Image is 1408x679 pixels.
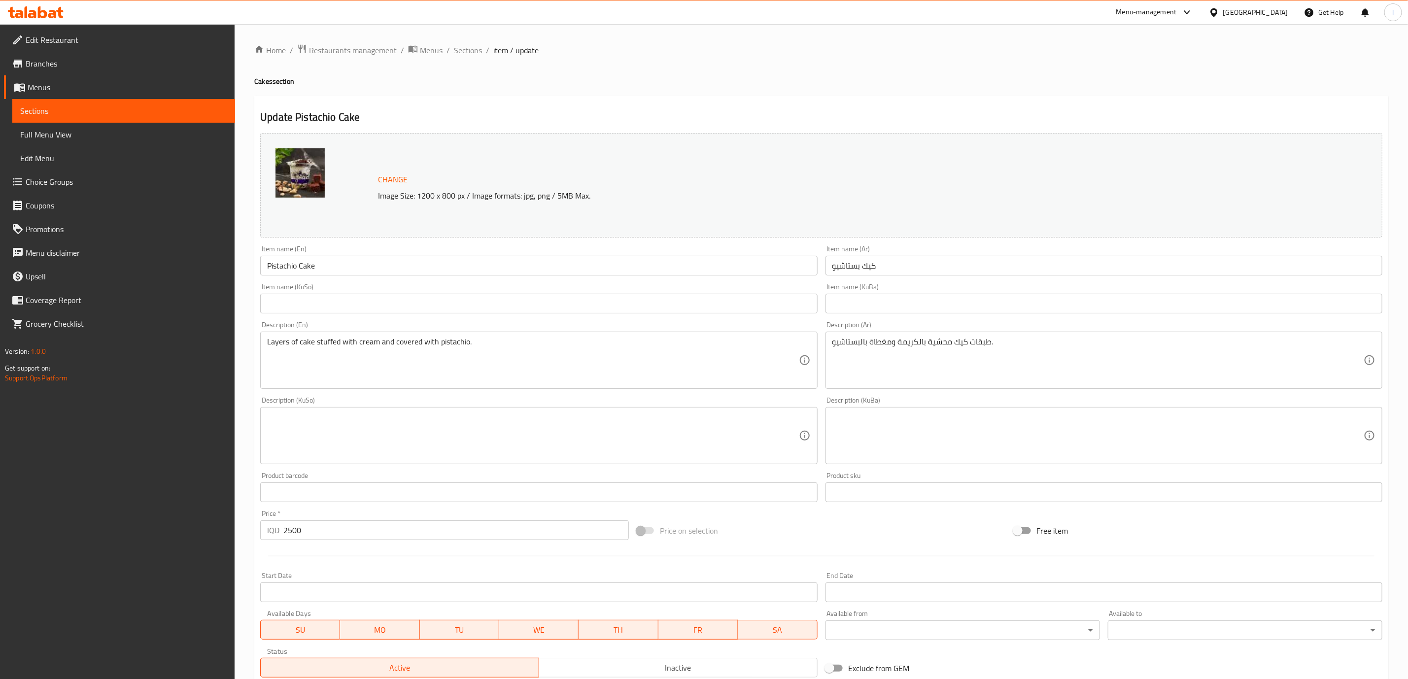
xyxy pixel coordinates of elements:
span: Branches [26,58,227,69]
span: Active [265,661,535,675]
span: Sections [20,105,227,117]
a: Sections [454,44,482,56]
a: Coverage Report [4,288,235,312]
span: Free item [1037,525,1068,537]
a: Choice Groups [4,170,235,194]
span: Inactive [543,661,814,675]
span: SU [265,623,336,637]
textarea: طبقات كيك محشية بالكريمة ومغطاة بالبستاشيو. [832,337,1364,384]
span: Restaurants management [309,44,397,56]
p: Image Size: 1200 x 800 px / Image formats: jpg, png / 5MB Max. [374,190,1193,202]
div: Menu-management [1116,6,1177,18]
span: Promotions [26,223,227,235]
button: FR [658,620,738,640]
span: Edit Menu [20,152,227,164]
button: Active [260,658,539,678]
a: Menu disclaimer [4,241,235,265]
button: MO [340,620,419,640]
span: Get support on: [5,362,50,374]
div: [GEOGRAPHIC_DATA] [1223,7,1288,18]
span: TU [424,623,495,637]
a: Coupons [4,194,235,217]
a: Menus [408,44,443,57]
a: Upsell [4,265,235,288]
button: Inactive [539,658,818,678]
span: MO [344,623,415,637]
a: Edit Restaurant [4,28,235,52]
span: FR [662,623,734,637]
input: Enter name En [260,256,817,275]
input: Please enter price [283,520,629,540]
span: Edit Restaurant [26,34,227,46]
span: Menus [420,44,443,56]
span: Menu disclaimer [26,247,227,259]
span: Upsell [26,271,227,282]
h4: Cakes section [254,76,1388,86]
input: Enter name KuBa [825,294,1382,313]
div: ​ [1108,620,1382,640]
a: Edit Menu [12,146,235,170]
span: Grocery Checklist [26,318,227,330]
span: 1.0.0 [31,345,46,358]
a: Branches [4,52,235,75]
input: Please enter product barcode [260,482,817,502]
a: Support.OpsPlatform [5,372,68,384]
input: Enter name Ar [825,256,1382,275]
button: TH [579,620,658,640]
h2: Update Pistachio Cake [260,110,1382,125]
a: Full Menu View [12,123,235,146]
span: Choice Groups [26,176,227,188]
input: Enter name KuSo [260,294,817,313]
button: Change [374,170,412,190]
span: Price on selection [660,525,718,537]
span: Coupons [26,200,227,211]
a: Sections [12,99,235,123]
button: TU [420,620,499,640]
a: Grocery Checklist [4,312,235,336]
input: Please enter product sku [825,482,1382,502]
nav: breadcrumb [254,44,1388,57]
span: Version: [5,345,29,358]
span: Menus [28,81,227,93]
a: Home [254,44,286,56]
span: item / update [493,44,539,56]
li: / [290,44,293,56]
a: Restaurants management [297,44,397,57]
span: TH [583,623,654,637]
li: / [401,44,404,56]
span: Exclude from GEM [849,662,910,674]
button: SU [260,620,340,640]
span: WE [503,623,575,637]
span: Full Menu View [20,129,227,140]
span: l [1392,7,1394,18]
span: Coverage Report [26,294,227,306]
a: Promotions [4,217,235,241]
p: IQD [267,524,279,536]
span: SA [742,623,813,637]
li: / [486,44,489,56]
a: Menus [4,75,235,99]
img: WhatsApp_Image_20250901_a638923175141193345.jpg [275,148,325,198]
textarea: Layers of cake stuffed with cream and covered with pistachio. [267,337,798,384]
li: / [446,44,450,56]
span: Change [378,172,408,187]
button: WE [499,620,579,640]
div: ​ [825,620,1100,640]
button: SA [738,620,817,640]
